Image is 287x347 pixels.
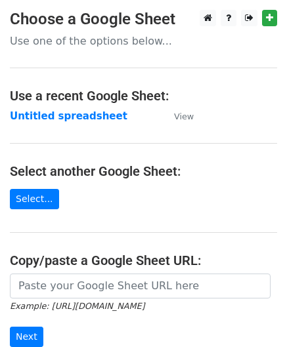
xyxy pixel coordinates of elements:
small: View [174,112,194,121]
h3: Choose a Google Sheet [10,10,277,29]
small: Example: [URL][DOMAIN_NAME] [10,301,144,311]
input: Next [10,327,43,347]
input: Paste your Google Sheet URL here [10,274,271,298]
a: Select... [10,189,59,209]
a: Untitled spreadsheet [10,110,127,122]
a: View [161,110,194,122]
p: Use one of the options below... [10,34,277,48]
h4: Copy/paste a Google Sheet URL: [10,253,277,268]
h4: Select another Google Sheet: [10,163,277,179]
h4: Use a recent Google Sheet: [10,88,277,104]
